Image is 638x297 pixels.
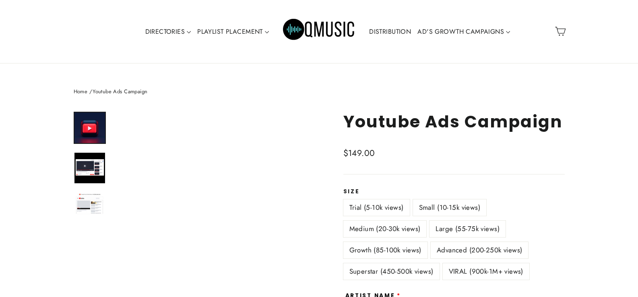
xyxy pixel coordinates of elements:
nav: breadcrumbs [74,88,565,96]
label: VIRAL (900k-1M+ views) [443,263,529,280]
label: Medium (20-30k views) [343,221,427,237]
label: Growth (85-100k views) [343,242,427,258]
img: Q Music Promotions [283,13,355,49]
label: Trial (5-10k views) [343,199,410,216]
label: Small (10-15k views) [413,199,487,216]
span: $149.00 [343,147,375,159]
label: Size [343,188,565,195]
a: DISTRIBUTION [366,23,414,41]
a: DIRECTORIES [142,23,194,41]
span: / [89,88,93,95]
a: AD'S GROWTH CAMPAIGNS [414,23,513,41]
label: Superstar (450-500k views) [343,263,440,280]
h1: Youtube Ads Campaign [343,112,565,131]
div: Primary [117,8,522,55]
img: Youtube Ads Campaign [74,113,105,143]
a: Home [74,88,88,95]
a: PLAYLIST PLACEMENT [194,23,272,41]
label: Large (55-75k views) [429,221,506,237]
label: Advanced (200-250k views) [431,242,529,258]
img: Youtube Ads Campaign [74,153,105,183]
img: Youtube Ads Campaign [74,193,105,215]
